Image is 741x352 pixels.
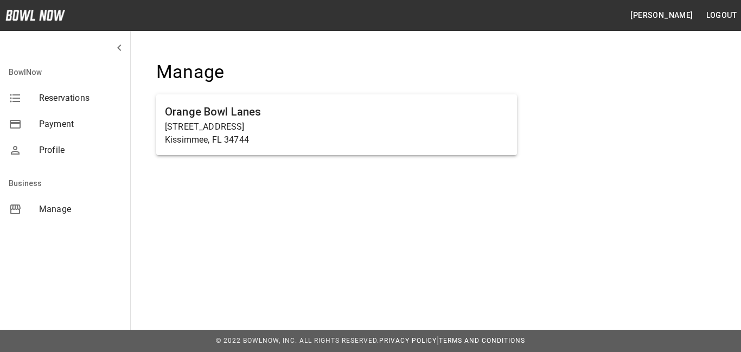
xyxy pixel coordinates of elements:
[165,103,508,120] h6: Orange Bowl Lanes
[5,10,65,21] img: logo
[165,120,508,133] p: [STREET_ADDRESS]
[439,337,525,344] a: Terms and Conditions
[39,144,122,157] span: Profile
[39,92,122,105] span: Reservations
[379,337,437,344] a: Privacy Policy
[39,118,122,131] span: Payment
[626,5,697,25] button: [PERSON_NAME]
[156,61,517,84] h4: Manage
[702,5,741,25] button: Logout
[39,203,122,216] span: Manage
[216,337,379,344] span: © 2022 BowlNow, Inc. All Rights Reserved.
[165,133,508,146] p: Kissimmee, FL 34744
